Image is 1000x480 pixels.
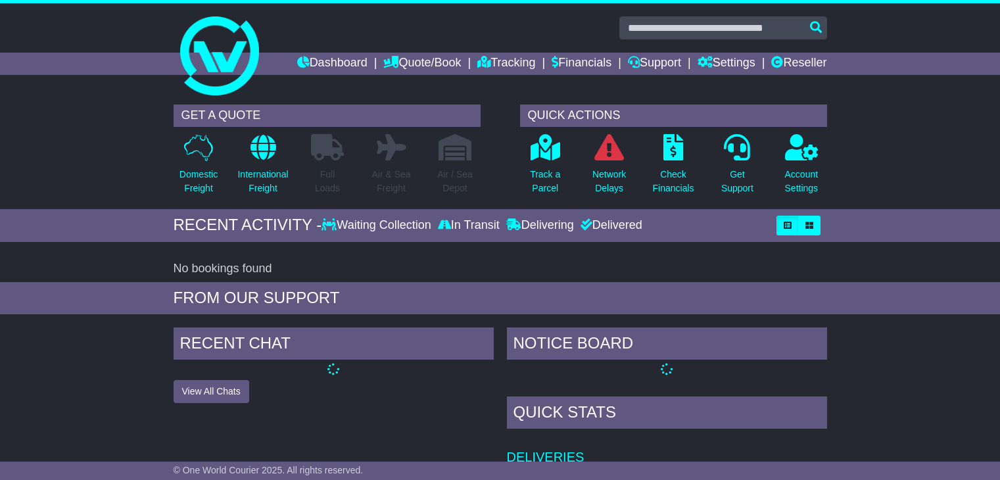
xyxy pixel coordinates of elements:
[552,53,611,75] a: Financials
[503,218,577,233] div: Delivering
[383,53,461,75] a: Quote/Book
[785,168,819,195] p: Account Settings
[174,216,322,235] div: RECENT ACTIVITY -
[311,168,344,195] p: Full Loads
[721,133,754,203] a: GetSupport
[771,53,826,75] a: Reseller
[237,168,288,195] p: International Freight
[174,289,827,308] div: FROM OUR SUPPORT
[698,53,755,75] a: Settings
[529,133,561,203] a: Track aParcel
[628,53,681,75] a: Support
[592,168,626,195] p: Network Delays
[530,168,560,195] p: Track a Parcel
[577,218,642,233] div: Delivered
[174,380,249,403] button: View All Chats
[784,133,819,203] a: AccountSettings
[179,133,218,203] a: DomesticFreight
[507,396,827,432] div: Quick Stats
[174,262,827,276] div: No bookings found
[174,327,494,363] div: RECENT CHAT
[507,327,827,363] div: NOTICE BOARD
[652,133,695,203] a: CheckFinancials
[179,168,218,195] p: Domestic Freight
[592,133,627,203] a: NetworkDelays
[437,168,473,195] p: Air / Sea Depot
[371,168,410,195] p: Air & Sea Freight
[653,168,694,195] p: Check Financials
[237,133,289,203] a: InternationalFreight
[477,53,535,75] a: Tracking
[435,218,503,233] div: In Transit
[174,105,481,127] div: GET A QUOTE
[321,218,434,233] div: Waiting Collection
[520,105,827,127] div: QUICK ACTIONS
[297,53,368,75] a: Dashboard
[174,465,364,475] span: © One World Courier 2025. All rights reserved.
[507,432,827,466] td: Deliveries
[721,168,753,195] p: Get Support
